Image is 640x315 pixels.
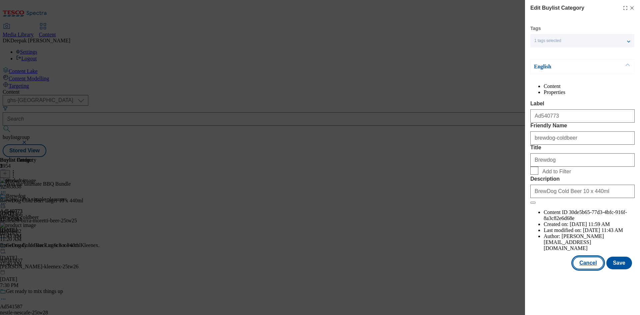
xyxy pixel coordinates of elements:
[530,176,635,182] label: Description
[530,4,584,12] h4: Edit Buylist Category
[530,145,635,151] label: Title
[530,131,635,145] input: Enter Friendly Name
[583,227,623,233] span: [DATE] 11:43 AM
[530,27,541,30] label: Tags
[544,233,604,251] span: [PERSON_NAME][EMAIL_ADDRESS][DOMAIN_NAME]
[534,38,561,43] span: 1 tags selected
[530,153,635,167] input: Enter Title
[530,109,635,123] input: Enter Label
[544,209,627,221] span: 30de5b65-77d3-4bfc-916f-8a3c82e6d68e
[530,101,635,107] label: Label
[544,221,635,227] li: Created on:
[544,209,635,221] li: Content ID
[530,34,634,47] button: 1 tags selected
[570,221,610,227] span: [DATE] 11:59 AM
[544,89,635,95] li: Properties
[544,83,635,89] li: Content
[530,185,635,198] input: Enter Description
[530,123,635,129] label: Friendly Name
[573,257,603,269] button: Cancel
[544,233,635,251] li: Author:
[544,227,635,233] li: Last modified on:
[606,257,632,269] button: Save
[534,63,604,70] p: English
[542,169,571,175] span: Add to Filter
